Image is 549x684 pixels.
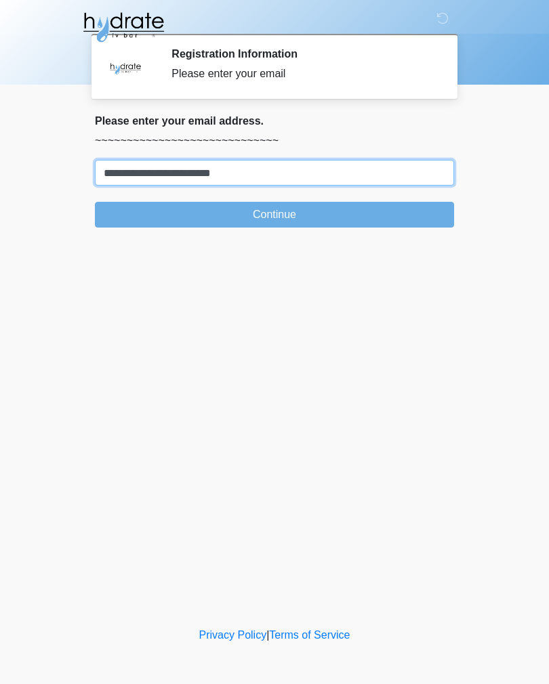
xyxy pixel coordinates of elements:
div: Please enter your email [171,66,434,82]
p: ~~~~~~~~~~~~~~~~~~~~~~~~~~~~~ [95,133,454,149]
a: Terms of Service [269,629,350,641]
img: Hydrate IV Bar - Fort Collins Logo [81,10,165,44]
img: Agent Avatar [105,47,146,88]
button: Continue [95,202,454,228]
h2: Please enter your email address. [95,114,454,127]
a: Privacy Policy [199,629,267,641]
a: | [266,629,269,641]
